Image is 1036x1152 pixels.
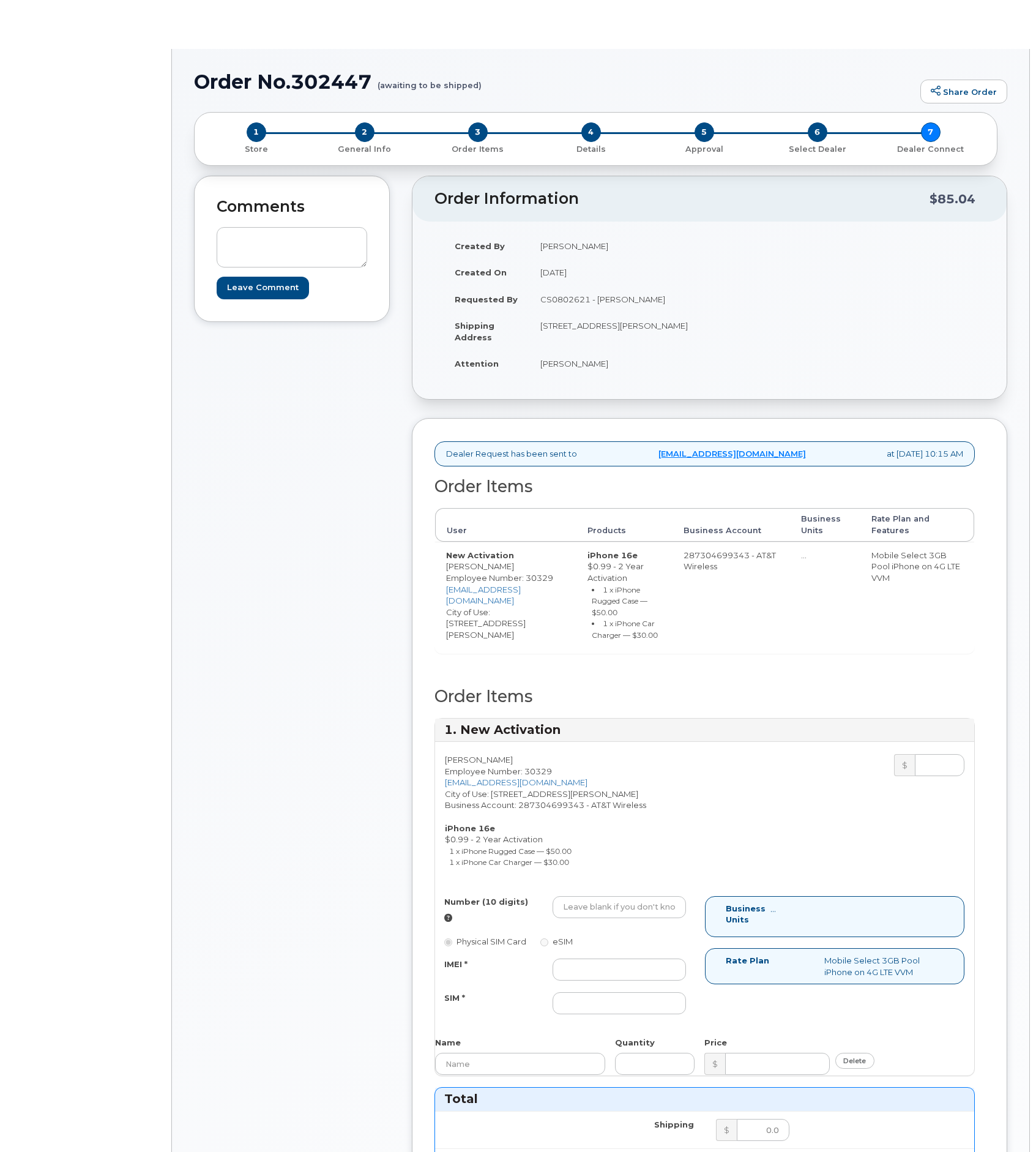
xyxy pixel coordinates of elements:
[209,144,303,155] p: Store
[247,122,266,142] span: 1
[529,286,701,313] td: CS0802621 - [PERSON_NAME]
[704,1037,727,1049] label: Price
[815,955,953,978] div: Mobile Select 3GB Pool iPhone on 4G LTE VVM
[435,754,705,873] div: [PERSON_NAME] City of Use: [STREET_ADDRESS][PERSON_NAME] Business Account: 287304699343 - AT&T Wi...
[217,277,309,299] input: Leave Comment
[455,294,518,304] strong: Requested By
[435,508,576,542] th: User
[434,687,975,706] h2: Order Items
[761,142,874,155] a: 6 Select Dealer
[615,1037,655,1049] label: Quantity
[445,777,587,787] a: [EMAIL_ADDRESS][DOMAIN_NAME]
[444,992,465,1004] label: SIM *
[194,71,914,92] h1: Order No.302447
[576,542,673,654] td: $0.99 - 2 Year Activation
[576,508,673,542] th: Products
[592,585,647,617] small: 1 x iPhone Rugged Case — $50.00
[446,550,514,560] strong: New Activation
[444,959,468,970] label: IMEI *
[529,233,701,260] td: [PERSON_NAME]
[426,144,529,155] p: Order Items
[421,142,534,155] a: 3 Order Items
[726,955,769,967] label: Rate Plan
[313,144,416,155] p: General Info
[808,122,827,142] span: 6
[455,359,499,368] strong: Attention
[434,190,930,208] h2: Order Information
[446,573,553,583] span: Employee Number: 30329
[444,896,528,908] label: Number (10 digits)
[355,122,375,142] span: 2
[894,754,915,776] div: $
[449,847,572,856] small: 1 x iPhone Rugged Case — $50.00
[435,1053,605,1075] input: Name
[445,766,552,776] span: Employee Number: 30329
[592,619,658,640] small: 1 x iPhone Car Charger — $30.00
[790,508,860,542] th: Business Units
[435,1037,461,1049] label: Name
[445,823,495,833] strong: iPhone 16e
[540,936,573,948] label: eSIM
[673,542,790,654] td: 287304699343 - AT&T Wireless
[540,938,548,946] input: eSIM
[920,80,1007,104] a: Share Order
[455,241,505,251] strong: Created By
[658,448,806,460] a: [EMAIL_ADDRESS][DOMAIN_NAME]
[444,1091,965,1107] h3: Total
[444,722,561,737] strong: 1. New Activation
[217,198,367,215] h2: Comments
[529,312,701,350] td: [STREET_ADDRESS][PERSON_NAME]
[444,938,452,946] input: Physical SIM Card
[435,542,576,654] td: [PERSON_NAME] City of Use: [STREET_ADDRESS][PERSON_NAME]
[647,142,761,155] a: 5 Approval
[716,1119,737,1141] div: $
[860,542,974,654] td: Mobile Select 3GB Pool iPhone on 4G LTE VVM
[468,122,488,142] span: 3
[449,858,569,867] small: 1 x iPhone Car Charger — $30.00
[930,187,975,211] div: $85.04
[308,142,421,155] a: 2 General Info
[654,1119,694,1131] label: Shipping
[726,903,752,926] label: Business Units
[835,1053,875,1068] a: delete
[539,144,643,155] p: Details
[770,903,776,914] span: …
[434,441,975,466] div: Dealer Request has been sent to at [DATE] 10:15 AM
[534,142,647,155] a: 4 Details
[455,267,507,277] strong: Created On
[860,508,974,542] th: Rate Plan and Features
[529,259,701,286] td: [DATE]
[587,550,638,560] strong: iPhone 16e
[204,142,308,155] a: 1 Store
[652,144,756,155] p: Approval
[529,350,701,377] td: [PERSON_NAME]
[444,936,526,948] label: Physical SIM Card
[455,321,494,342] strong: Shipping Address
[446,585,521,606] a: [EMAIL_ADDRESS][DOMAIN_NAME]
[673,508,790,542] th: Business Account
[581,122,601,142] span: 4
[553,896,686,918] input: Leave blank if you don't know the number
[704,1053,725,1075] div: $
[378,71,482,90] small: (awaiting to be shipped)
[434,477,975,496] h2: Order Items
[766,144,869,155] p: Select Dealer
[801,550,807,560] span: …
[695,122,714,142] span: 5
